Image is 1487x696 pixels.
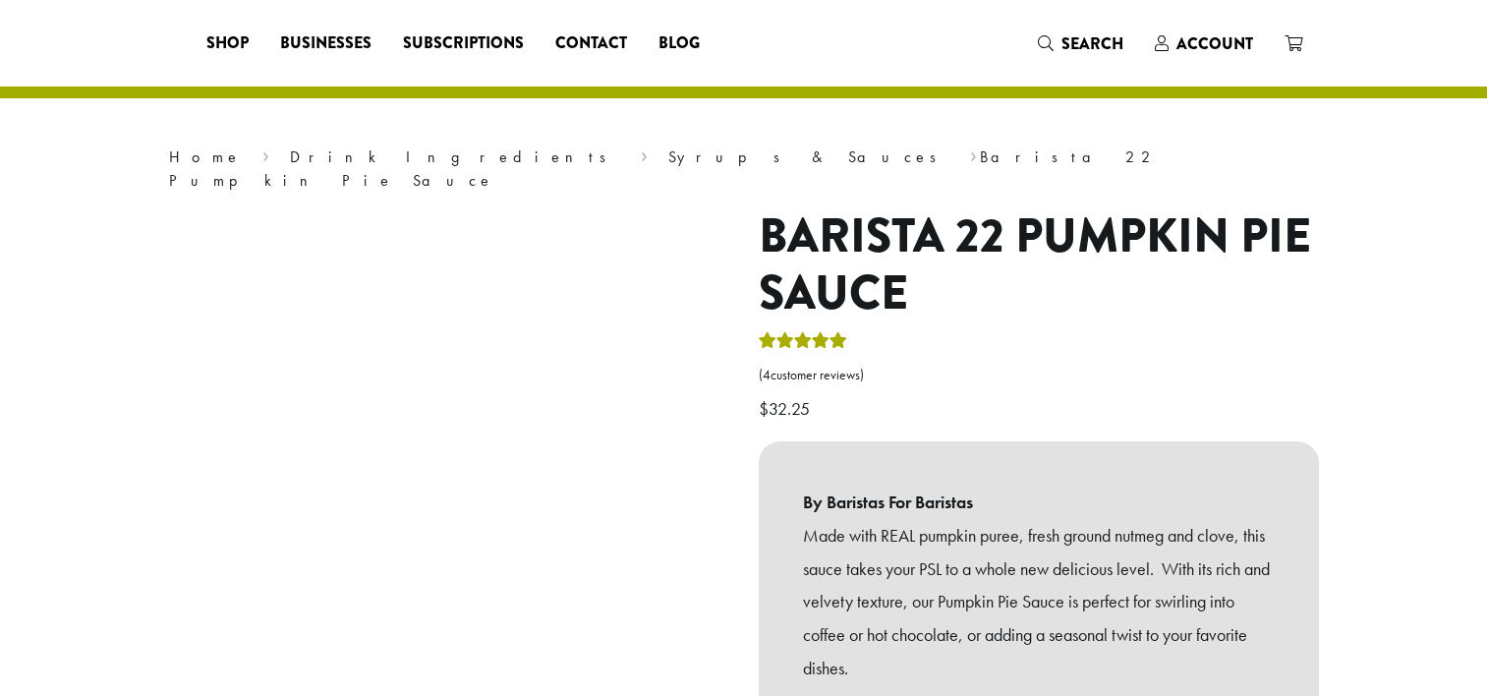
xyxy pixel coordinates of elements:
[280,31,372,56] span: Businesses
[264,28,387,59] a: Businesses
[759,366,1319,385] a: (4customer reviews)
[759,397,815,420] bdi: 32.25
[1176,32,1253,55] span: Account
[759,397,769,420] span: $
[763,367,771,383] span: 4
[540,28,643,59] a: Contact
[555,31,627,56] span: Contact
[169,146,242,167] a: Home
[641,139,648,169] span: ›
[1022,28,1139,60] a: Search
[759,208,1319,321] h1: Barista 22 Pumpkin Pie Sauce
[803,519,1275,685] p: Made with REAL pumpkin puree, fresh ground nutmeg and clove, this sauce takes your PSL to a whole...
[658,31,700,56] span: Blog
[191,28,264,59] a: Shop
[668,146,949,167] a: Syrups & Sauces
[1061,32,1123,55] span: Search
[262,139,269,169] span: ›
[206,31,249,56] span: Shop
[169,145,1319,193] nav: Breadcrumb
[387,28,540,59] a: Subscriptions
[290,146,619,167] a: Drink Ingredients
[403,31,524,56] span: Subscriptions
[643,28,715,59] a: Blog
[759,329,847,359] div: Rated 5.00 out of 5
[803,486,1275,519] b: By Baristas For Baristas
[1139,28,1269,60] a: Account
[970,139,977,169] span: ›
